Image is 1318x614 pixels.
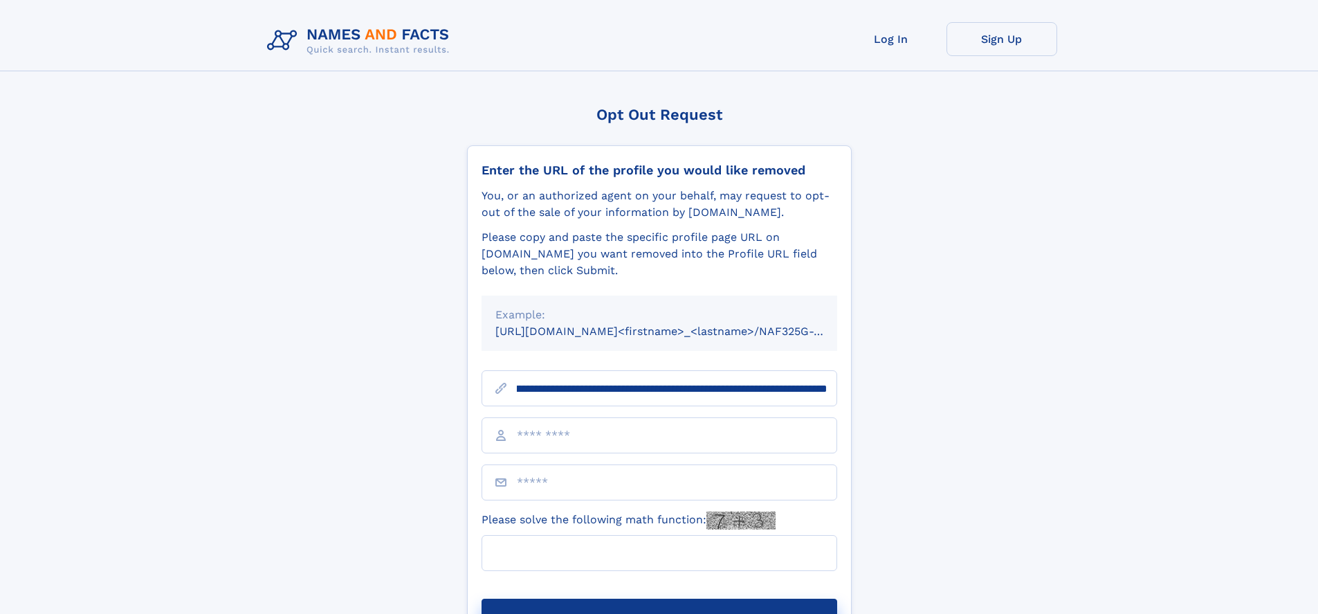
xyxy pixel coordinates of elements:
[946,22,1057,56] a: Sign Up
[836,22,946,56] a: Log In
[495,307,823,323] div: Example:
[467,106,852,123] div: Opt Out Request
[482,512,776,530] label: Please solve the following math function:
[482,229,837,279] div: Please copy and paste the specific profile page URL on [DOMAIN_NAME] you want removed into the Pr...
[482,188,837,221] div: You, or an authorized agent on your behalf, may request to opt-out of the sale of your informatio...
[482,163,837,178] div: Enter the URL of the profile you would like removed
[495,325,863,338] small: [URL][DOMAIN_NAME]<firstname>_<lastname>/NAF325G-xxxxxxxx
[262,22,461,60] img: Logo Names and Facts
